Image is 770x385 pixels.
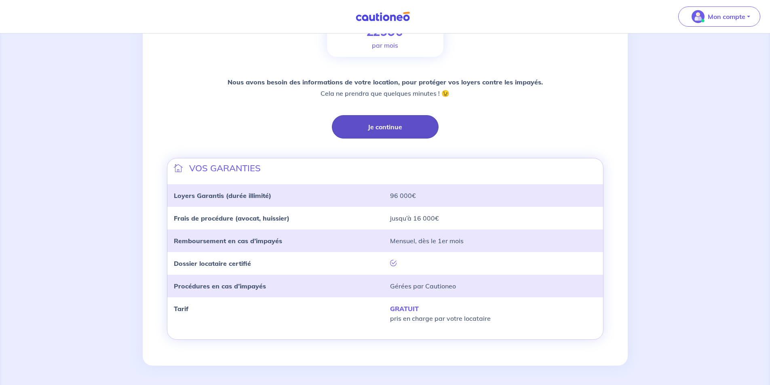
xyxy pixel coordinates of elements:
[708,12,745,21] p: Mon compte
[390,281,597,291] p: Gérées par Cautioneo
[390,305,419,313] strong: GRATUIT
[332,115,439,139] button: Je continue
[174,214,289,222] strong: Frais de procédure (avocat, huissier)
[367,25,404,40] p: 2256
[174,259,251,267] strong: Dossier locataire certifié
[228,78,543,86] strong: Nous avons besoin des informations de votre location, pour protéger vos loyers contre les impayés.
[174,305,188,313] strong: Tarif
[174,282,266,290] strong: Procédures en cas d’impayés
[352,12,413,22] img: Cautioneo
[390,236,597,246] p: Mensuel, dès le 1er mois
[189,162,261,175] p: VOS GARANTIES
[395,23,403,41] span: €
[678,6,760,27] button: illu_account_valid_menu.svgMon compte
[390,304,597,323] p: pris en charge par votre locataire
[692,10,705,23] img: illu_account_valid_menu.svg
[372,40,398,50] p: par mois
[174,237,282,245] strong: Remboursement en cas d’impayés
[228,76,543,99] p: Cela ne prendra que quelques minutes ! 😉
[390,213,597,223] p: jusqu’à 16 000€
[390,191,597,200] p: 96 000€
[174,191,271,200] strong: Loyers Garantis (durée illimité)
